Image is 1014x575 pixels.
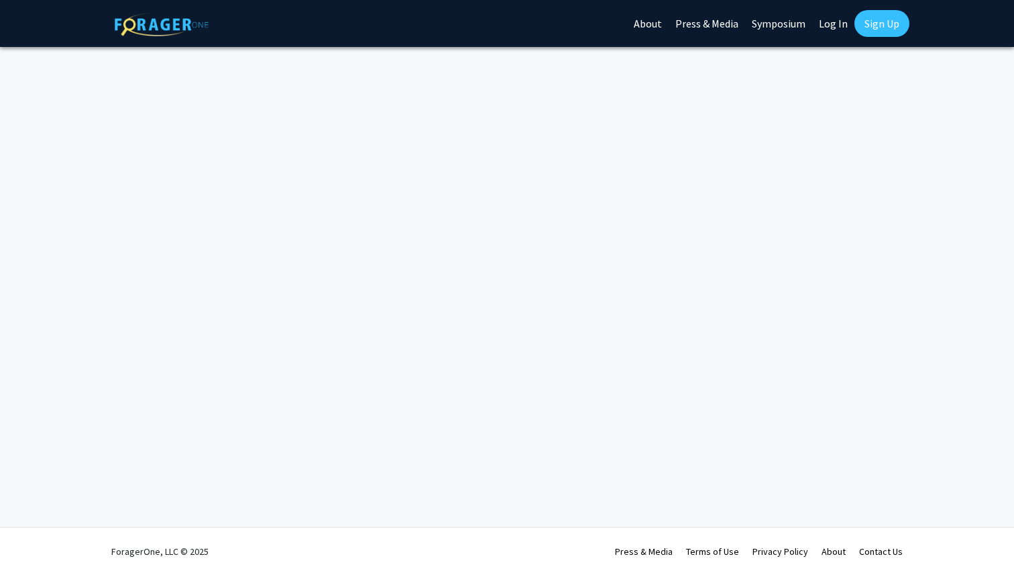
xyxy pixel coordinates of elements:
a: Sign Up [854,10,909,37]
a: Contact Us [859,545,903,558]
a: About [822,545,846,558]
div: ForagerOne, LLC © 2025 [111,528,209,575]
a: Press & Media [615,545,673,558]
a: Privacy Policy [752,545,808,558]
img: ForagerOne Logo [115,13,209,36]
a: Terms of Use [686,545,739,558]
